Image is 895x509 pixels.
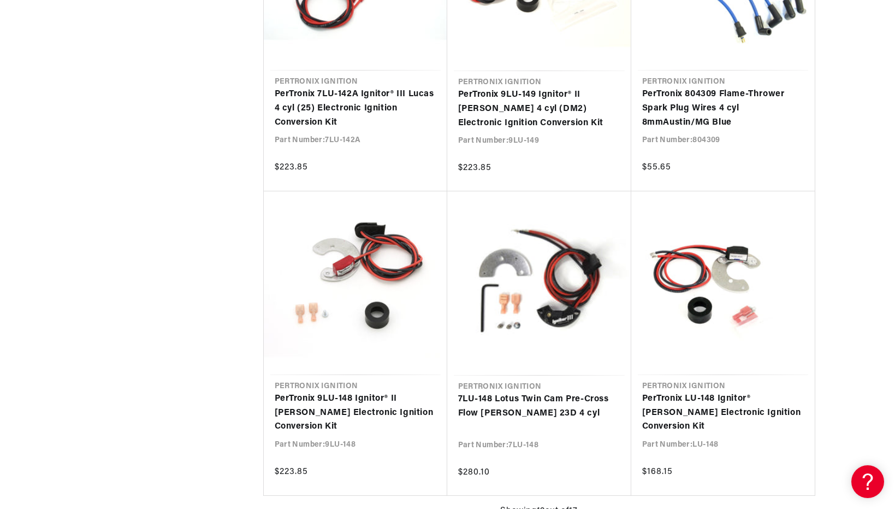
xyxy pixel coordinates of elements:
[275,87,436,130] a: PerTronix 7LU-142A Ignitor® III Lucas 4 cyl (25) Electronic Ignition Conversion Kit
[642,87,804,130] a: PerTronix 804309 Flame-Thrower Spark Plug Wires 4 cyl 8mmAustin/MG Blue
[275,392,436,434] a: PerTronix 9LU-148 Ignitor® II [PERSON_NAME] Electronic Ignition Conversion Kit
[458,393,620,420] a: 7LU-148 Lotus Twin Cam Pre-Cross Flow [PERSON_NAME] 23D 4 cyl
[458,88,620,130] a: PerTronix 9LU-149 Ignitor® II [PERSON_NAME] 4 cyl (DM2) Electronic Ignition Conversion Kit
[642,392,804,434] a: PerTronix LU-148 Ignitor® [PERSON_NAME] Electronic Ignition Conversion Kit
